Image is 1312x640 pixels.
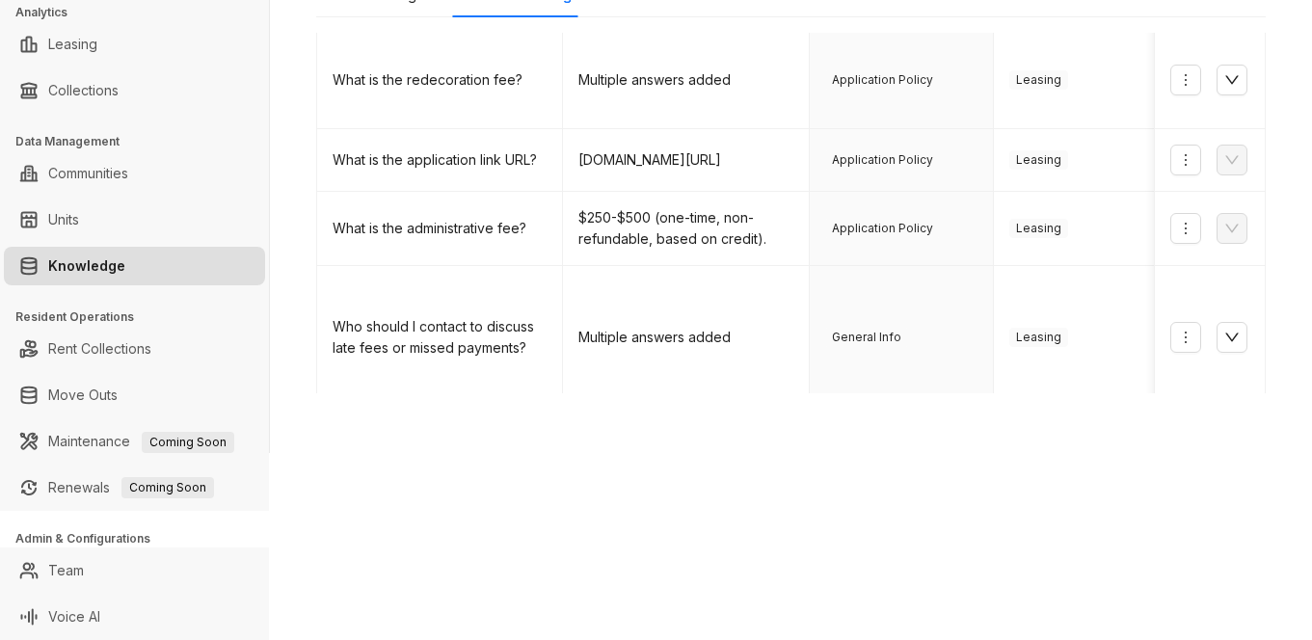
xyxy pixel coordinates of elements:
h3: Data Management [15,133,269,150]
li: Collections [4,71,265,110]
span: more [1178,330,1193,345]
span: Application Policy [825,150,940,170]
a: Collections [48,71,119,110]
span: General Info [825,328,908,347]
span: Application Policy [825,70,940,90]
span: Leasing [1009,150,1068,170]
a: Leasing [48,25,97,64]
span: Leasing [1009,70,1068,90]
h3: Admin & Configurations [15,530,269,547]
span: Leasing [1009,219,1068,238]
td: Multiple answers added [563,266,809,410]
li: Knowledge [4,247,265,285]
span: Application Policy [825,219,940,238]
a: Team [48,551,84,590]
span: down [1224,330,1240,345]
span: down [1224,72,1240,88]
li: Maintenance [4,422,265,461]
span: Coming Soon [142,432,234,453]
h3: Analytics [15,4,269,21]
a: RenewalsComing Soon [48,468,214,507]
div: What is the redecoration fee? [333,69,547,91]
div: Who should I contact to discuss late fees or missed payments? [333,316,547,359]
li: Team [4,551,265,590]
li: Move Outs [4,376,265,414]
h3: Resident Operations [15,308,269,326]
td: $250-$500 (one-time, non-refundable, based on credit). [563,192,809,266]
div: What is the application link URL? [333,149,547,171]
a: Voice AI [48,598,100,636]
a: Communities [48,154,128,193]
span: Leasing [1009,328,1068,347]
span: more [1178,72,1193,88]
li: Rent Collections [4,330,265,368]
span: more [1178,221,1193,236]
td: Multiple answers added [563,32,809,129]
li: Voice AI [4,598,265,636]
div: What is the administrative fee? [333,218,547,239]
li: Units [4,200,265,239]
li: Communities [4,154,265,193]
span: Coming Soon [121,477,214,498]
li: Renewals [4,468,265,507]
a: Knowledge [48,247,125,285]
a: Rent Collections [48,330,151,368]
td: [DOMAIN_NAME][URL] [563,129,809,192]
li: Leasing [4,25,265,64]
span: more [1178,152,1193,168]
a: Units [48,200,79,239]
a: Move Outs [48,376,118,414]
